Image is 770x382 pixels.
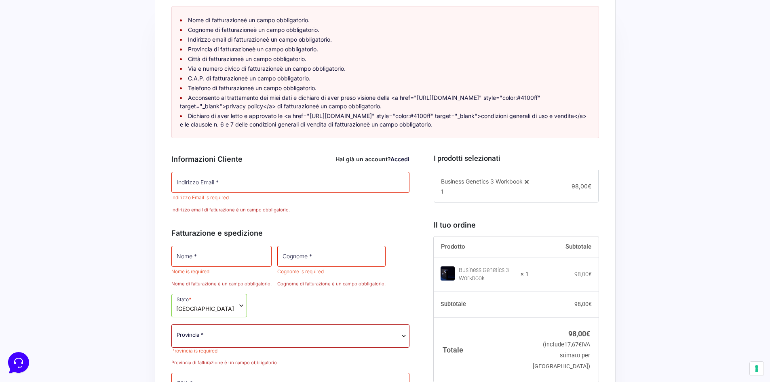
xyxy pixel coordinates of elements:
span: Provincia [171,324,410,348]
img: dark [13,58,29,74]
span: Cognome is required [277,268,324,274]
span: Provincia * [177,331,204,339]
span: Stato [171,294,247,317]
p: Nome di fatturazione è un campo obbligatorio. [171,281,272,287]
strong: Nome di fatturazione [188,17,244,23]
span: Find an Answer [13,113,55,120]
img: dark [26,58,42,74]
span: Nome is required [171,268,209,274]
h3: Fatturazione e spedizione [171,228,410,238]
p: Messages [70,271,93,278]
div: Hai già un account? [335,155,409,163]
span: € [578,341,582,348]
input: Search for an Article... [18,131,132,139]
a: Provincia di fatturazioneè un campo obbligatorio. [188,46,318,53]
strong: C.A.P. di fatturazione [188,75,245,82]
h3: I prodotti selezionati [434,153,599,164]
img: Business Genetics 3 Workbook [441,266,455,281]
div: Business Genetics 3 Workbook [459,266,515,283]
button: Help [105,260,155,278]
a: Nome di fatturazioneè un campo obbligatorio. [188,17,310,23]
span: 98,00 [572,183,591,190]
a: Accedi [390,156,409,163]
a: Città di fatturazioneè un campo obbligatorio. [188,55,306,62]
span: 17,67 [564,341,582,348]
span: Italia [176,304,234,313]
strong: Telefono di fatturazione [188,84,251,91]
a: Indirizzo email di fatturazioneè un campo obbligatorio. [188,36,332,43]
span: € [588,183,591,190]
span: Your Conversations [13,45,65,52]
h3: Informazioni Cliente [171,154,410,165]
th: Subtotale [529,236,599,257]
span: Business Genetics 3 Workbook [441,178,523,185]
bdi: 98,00 [574,301,592,307]
strong: Via e numero civico di fatturazione [188,65,280,72]
bdi: 98,00 [568,329,590,338]
input: Indirizzo Email * [171,172,410,193]
span: € [589,301,592,307]
th: Subtotale [434,291,529,317]
strong: × 1 [521,270,529,279]
h3: Il tuo ordine [434,219,599,230]
input: Nome * [171,246,272,267]
a: Via e numero civico di fatturazioneè un campo obbligatorio. [188,65,346,72]
button: Le tue preferenze relative al consenso per le tecnologie di tracciamento [750,362,764,376]
p: Indirizzo email di fatturazione è un campo obbligatorio. [171,207,410,213]
p: Help [125,271,136,278]
span: Provincia is required [171,348,217,354]
span: € [586,329,590,338]
span: € [589,271,592,277]
input: Cognome * [277,246,386,267]
p: Home [24,271,38,278]
iframe: Customerly Messenger Launcher [6,350,31,375]
button: Start a Conversation [13,81,149,97]
small: (include IVA stimato per [GEOGRAPHIC_DATA]) [533,341,590,370]
strong: Cognome di fatturazione [188,26,253,33]
a: Cognome di fatturazioneè un campo obbligatorio. [188,26,319,33]
button: Home [6,260,56,278]
p: Cognome di fatturazione è un campo obbligatorio. [277,281,386,287]
span: 1 [441,188,443,195]
bdi: 98,00 [574,271,592,277]
strong: Provincia di fatturazione [188,46,252,53]
a: Open Help Center [101,113,149,120]
h2: Hello from Marketers 👋 [6,6,136,32]
th: Prodotto [434,236,529,257]
span: Start a Conversation [58,86,113,92]
a: C.A.P. di fatturazioneè un campo obbligatorio. [188,75,310,82]
strong: Indirizzo email di fatturazione [188,36,266,43]
button: Messages [56,260,106,278]
a: Acconsento al trattamento dei miei dati e dichiaro di aver preso visione della <a href="[URL][DOM... [180,94,540,110]
img: dark [39,58,55,74]
p: Provincia di fatturazione è un campo obbligatorio. [171,359,410,366]
span: Indirizzo Email is required [171,194,229,200]
strong: Città di fatturazione [188,55,240,62]
a: Dichiaro di aver letto e approvato le <a href="[URL][DOMAIN_NAME]" style="color:#4100ff" target="... [180,112,586,128]
a: Telefono di fatturazioneè un campo obbligatorio. [188,84,316,91]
